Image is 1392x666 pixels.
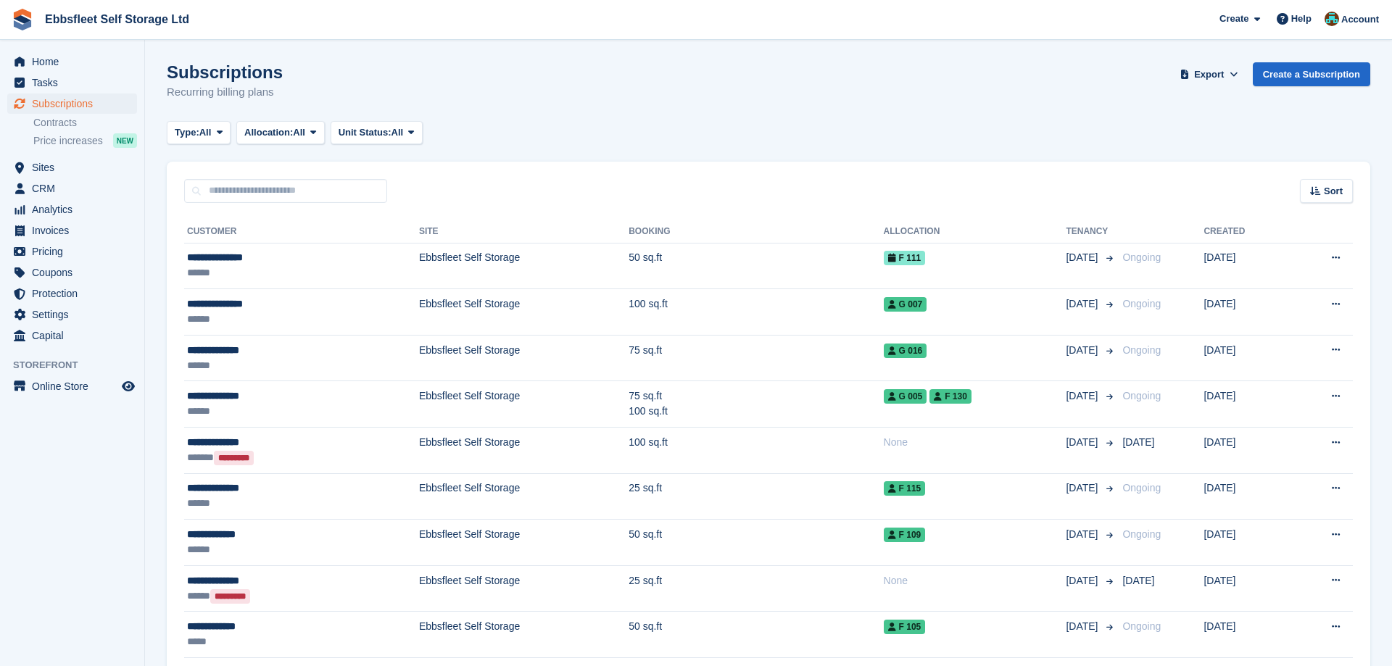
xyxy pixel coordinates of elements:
span: [DATE] [1066,527,1101,542]
th: Tenancy [1066,220,1116,243]
td: 100 sq.ft [629,289,883,336]
button: Type: All [167,121,231,145]
th: Booking [629,220,883,243]
span: F 105 [884,620,926,634]
td: [DATE] [1203,565,1290,612]
td: [DATE] [1203,520,1290,566]
span: Online Store [32,376,119,396]
span: Ongoing [1122,482,1161,494]
a: menu [7,283,137,304]
span: Unit Status: [339,125,391,140]
span: Home [32,51,119,72]
span: Ongoing [1122,390,1161,401]
td: 75 sq.ft [629,335,883,381]
span: Coupons [32,262,119,283]
button: Allocation: All [236,121,325,145]
span: [DATE] [1066,296,1101,312]
p: Recurring billing plans [167,84,283,101]
span: [DATE] [1122,575,1154,586]
td: 25 sq.ft [629,565,883,612]
span: Create [1219,12,1248,26]
a: Preview store [120,378,137,395]
td: Ebbsfleet Self Storage [419,243,629,289]
span: G 007 [884,297,927,312]
span: All [199,125,212,140]
img: stora-icon-8386f47178a22dfd0bd8f6a31ec36ba5ce8667c1dd55bd0f319d3a0aa187defe.svg [12,9,33,30]
span: F 109 [884,528,926,542]
td: [DATE] [1203,612,1290,658]
span: Sort [1324,184,1343,199]
td: Ebbsfleet Self Storage [419,289,629,336]
td: Ebbsfleet Self Storage [419,565,629,612]
span: Protection [32,283,119,304]
td: Ebbsfleet Self Storage [419,520,629,566]
div: None [884,573,1066,588]
span: Analytics [32,199,119,220]
td: [DATE] [1203,473,1290,520]
span: F 115 [884,481,926,496]
span: G 005 [884,389,927,404]
a: menu [7,262,137,283]
span: Export [1194,67,1224,82]
span: Invoices [32,220,119,241]
span: Ongoing [1122,620,1161,632]
td: 50 sq.ft [629,243,883,289]
span: Price increases [33,134,103,148]
span: F 130 [929,389,971,404]
th: Site [419,220,629,243]
a: menu [7,51,137,72]
span: All [391,125,404,140]
td: [DATE] [1203,381,1290,428]
span: Sites [32,157,119,178]
td: [DATE] [1203,335,1290,381]
span: Ongoing [1122,251,1161,263]
span: [DATE] [1066,435,1101,450]
span: Ongoing [1122,344,1161,356]
div: None [884,435,1066,450]
img: George Spring [1325,12,1339,26]
span: Type: [175,125,199,140]
a: menu [7,376,137,396]
span: Allocation: [244,125,293,140]
a: menu [7,178,137,199]
button: Export [1177,62,1241,86]
span: [DATE] [1066,573,1101,588]
td: 25 sq.ft [629,473,883,520]
button: Unit Status: All [331,121,423,145]
span: All [293,125,305,140]
span: Pricing [32,241,119,262]
span: F 111 [884,251,926,265]
td: Ebbsfleet Self Storage [419,335,629,381]
span: G 016 [884,344,927,358]
a: Create a Subscription [1253,62,1370,86]
a: Contracts [33,116,137,130]
span: Tasks [32,72,119,93]
span: [DATE] [1122,436,1154,448]
td: [DATE] [1203,428,1290,474]
span: Storefront [13,358,144,372]
a: menu [7,304,137,325]
a: menu [7,325,137,346]
td: 50 sq.ft [629,520,883,566]
th: Allocation [884,220,1066,243]
span: [DATE] [1066,480,1101,496]
a: Ebbsfleet Self Storage Ltd [39,7,195,31]
a: menu [7,72,137,93]
span: [DATE] [1066,619,1101,634]
span: CRM [32,178,119,199]
span: [DATE] [1066,250,1101,265]
a: menu [7,241,137,262]
a: menu [7,199,137,220]
a: menu [7,157,137,178]
span: Ongoing [1122,298,1161,309]
td: [DATE] [1203,243,1290,289]
span: Subscriptions [32,93,119,114]
a: menu [7,220,137,241]
span: Help [1291,12,1312,26]
td: Ebbsfleet Self Storage [419,428,629,474]
td: Ebbsfleet Self Storage [419,473,629,520]
td: 50 sq.ft [629,612,883,658]
span: [DATE] [1066,388,1101,404]
div: NEW [113,133,137,148]
span: [DATE] [1066,343,1101,358]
